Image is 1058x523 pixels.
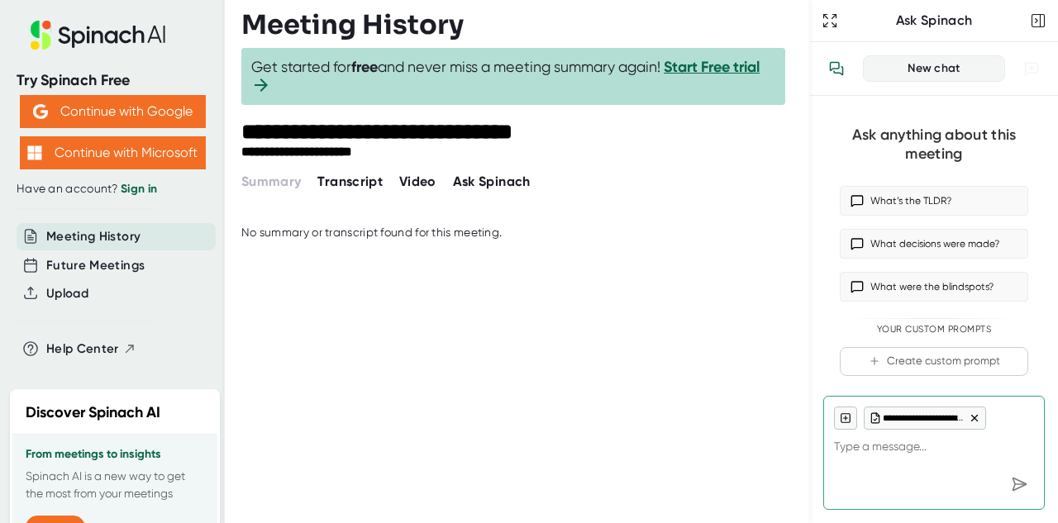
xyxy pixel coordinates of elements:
span: Summary [241,174,301,189]
button: View conversation history [820,52,853,85]
button: Continue with Microsoft [20,136,206,169]
button: Ask Spinach [453,172,531,192]
b: free [351,58,378,76]
button: Summary [241,172,301,192]
button: Expand to Ask Spinach page [818,9,841,32]
div: Ask Spinach [841,12,1027,29]
h3: From meetings to insights [26,448,204,461]
div: Your Custom Prompts [840,324,1028,335]
a: Sign in [121,182,157,196]
button: What were the blindspots? [840,272,1028,302]
div: No summary or transcript found for this meeting. [241,226,502,240]
p: Spinach AI is a new way to get the most from your meetings [26,468,204,502]
h3: Meeting History [241,9,464,40]
button: Video [399,172,436,192]
div: Ask anything about this meeting [840,126,1028,163]
button: Help Center [46,340,136,359]
div: New chat [874,61,994,76]
button: What decisions were made? [840,229,1028,259]
button: Upload [46,284,88,303]
span: Get started for and never miss a meeting summary again! [251,58,775,95]
button: Close conversation sidebar [1027,9,1050,32]
h2: Discover Spinach AI [26,402,160,424]
div: Have an account? [17,182,208,197]
button: Transcript [317,172,383,192]
a: Start Free trial [664,58,760,76]
span: Help Center [46,340,119,359]
div: Send message [1004,469,1034,499]
span: Video [399,174,436,189]
button: Continue with Google [20,95,206,128]
button: What’s the TLDR? [840,186,1028,216]
button: Future Meetings [46,256,145,275]
span: Transcript [317,174,383,189]
img: Aehbyd4JwY73AAAAAElFTkSuQmCC [33,104,48,119]
span: Ask Spinach [453,174,531,189]
button: Meeting History [46,227,141,246]
div: Try Spinach Free [17,71,208,90]
button: Create custom prompt [840,347,1028,376]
